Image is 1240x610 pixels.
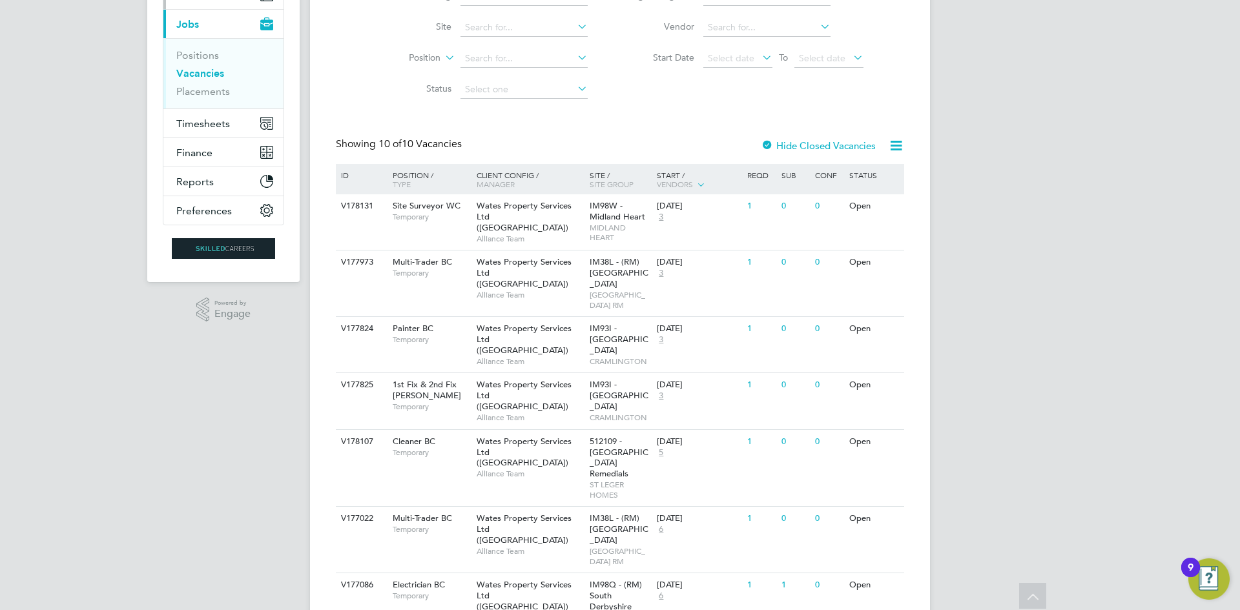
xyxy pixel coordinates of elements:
span: Engage [214,309,251,320]
a: Go to home page [163,238,284,259]
div: Open [846,194,902,218]
span: IM38L - (RM) [GEOGRAPHIC_DATA] [590,513,648,545]
span: Site Group [590,179,634,189]
span: Select date [708,52,754,64]
label: Status [377,83,451,94]
div: 0 [812,250,845,274]
span: 3 [657,212,665,223]
div: V178107 [338,430,383,454]
div: [DATE] [657,257,741,268]
span: Wates Property Services Ltd ([GEOGRAPHIC_DATA]) [477,436,572,469]
div: Open [846,250,902,274]
div: 0 [812,573,845,597]
div: Open [846,373,902,397]
a: Placements [176,85,230,97]
div: 9 [1188,567,1193,584]
span: Electrician BC [393,579,445,590]
span: IM93I - [GEOGRAPHIC_DATA] [590,379,648,412]
a: Powered byEngage [196,298,251,322]
span: Painter BC [393,323,433,334]
span: Select date [799,52,845,64]
a: Vacancies [176,67,224,79]
span: Preferences [176,205,232,217]
div: [DATE] [657,201,741,212]
div: 1 [744,194,778,218]
input: Search for... [460,19,588,37]
span: Powered by [214,298,251,309]
span: Alliance Team [477,469,583,479]
span: 3 [657,268,665,279]
div: [DATE] [657,513,741,524]
div: 0 [778,507,812,531]
span: Cleaner BC [393,436,435,447]
div: 0 [778,430,812,454]
span: ST LEGER HOMES [590,480,651,500]
div: [DATE] [657,580,741,591]
button: Preferences [163,196,284,225]
span: 6 [657,524,665,535]
span: Reports [176,176,214,188]
span: Temporary [393,524,470,534]
div: V178131 [338,194,383,218]
div: V177973 [338,250,383,274]
span: Alliance Team [477,234,583,244]
span: 3 [657,391,665,402]
div: Jobs [163,38,284,108]
span: 1st Fix & 2nd Fix [PERSON_NAME] [393,379,461,401]
button: Timesheets [163,109,284,137]
input: Search for... [460,50,588,68]
span: Temporary [393,447,470,458]
div: Showing [336,137,464,151]
label: Vendor [620,21,694,32]
input: Search for... [703,19,831,37]
span: Wates Property Services Ltd ([GEOGRAPHIC_DATA]) [477,513,572,545]
label: Start Date [620,52,694,63]
div: 1 [778,573,812,597]
span: 10 Vacancies [378,137,462,150]
div: 1 [744,317,778,341]
div: 0 [778,250,812,274]
a: Positions [176,49,219,61]
button: Open Resource Center, 9 new notifications [1188,558,1230,600]
div: Open [846,317,902,341]
span: 3 [657,334,665,345]
div: Site / [586,164,654,195]
span: Temporary [393,402,470,412]
div: 0 [778,317,812,341]
div: Sub [778,164,812,186]
span: IM98W - Midland Heart [590,200,645,222]
span: Alliance Team [477,356,583,367]
label: Site [377,21,451,32]
div: V177825 [338,373,383,397]
div: V177022 [338,507,383,531]
span: IM93I - [GEOGRAPHIC_DATA] [590,323,648,356]
span: 6 [657,591,665,602]
span: Wates Property Services Ltd ([GEOGRAPHIC_DATA]) [477,379,572,412]
span: Type [393,179,411,189]
span: Alliance Team [477,412,583,423]
div: ID [338,164,383,186]
span: [GEOGRAPHIC_DATA] RM [590,290,651,310]
div: 1 [744,430,778,454]
span: Site Surveyor WC [393,200,460,211]
span: To [775,49,792,66]
div: Conf [812,164,845,186]
div: [DATE] [657,323,741,334]
span: CRAMLINGTON [590,412,651,423]
div: 0 [812,507,845,531]
span: 5 [657,447,665,458]
div: Status [846,164,902,186]
span: Vendors [657,179,693,189]
span: Temporary [393,334,470,345]
div: 0 [778,194,812,218]
div: [DATE] [657,380,741,391]
span: MIDLAND HEART [590,223,651,243]
label: Position [366,52,440,65]
span: Wates Property Services Ltd ([GEOGRAPHIC_DATA]) [477,200,572,233]
span: [GEOGRAPHIC_DATA] RM [590,546,651,566]
div: V177086 [338,573,383,597]
button: Reports [163,167,284,196]
input: Select one [460,81,588,99]
button: Finance [163,138,284,167]
div: 0 [812,317,845,341]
